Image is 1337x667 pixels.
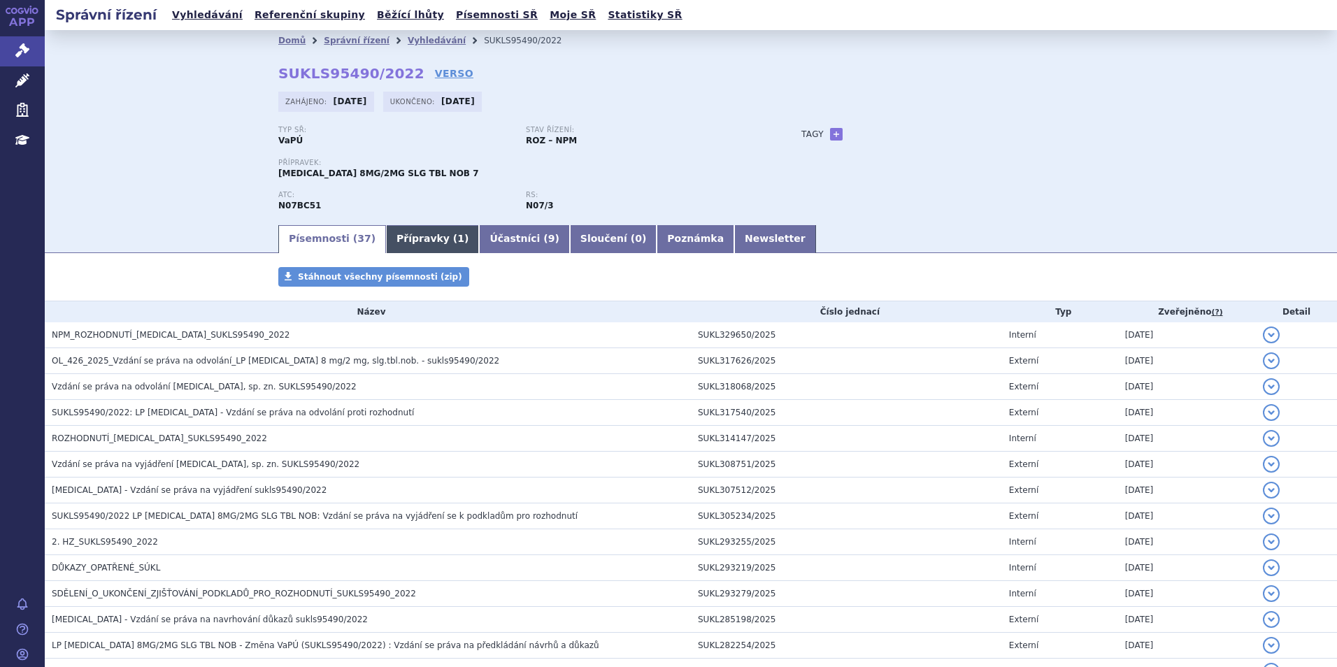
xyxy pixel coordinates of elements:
[1118,400,1256,426] td: [DATE]
[278,159,773,167] p: Přípravek:
[1118,452,1256,478] td: [DATE]
[1118,529,1256,555] td: [DATE]
[526,126,759,134] p: Stav řízení:
[1263,533,1280,550] button: detail
[1263,327,1280,343] button: detail
[52,640,599,650] span: LP SUBOXONE 8MG/2MG SLG TBL NOB - Změna VaPÚ (SUKLS95490/2022) : Vzdání se práva na předkládání n...
[45,5,168,24] h2: Správní řízení
[830,128,843,141] a: +
[278,136,303,145] strong: VaPÚ
[691,374,1002,400] td: SUKL318068/2025
[390,96,438,107] span: Ukončeno:
[1009,433,1036,443] span: Interní
[278,168,479,178] span: [MEDICAL_DATA] 8MG/2MG SLG TBL NOB 7
[250,6,369,24] a: Referenční skupiny
[691,452,1002,478] td: SUKL308751/2025
[278,126,512,134] p: Typ SŘ:
[278,36,306,45] a: Domů
[1263,482,1280,499] button: detail
[734,225,816,253] a: Newsletter
[52,408,414,417] span: SUKLS95490/2022: LP Suboxone - Vzdání se práva na odvolání proti rozhodnutí
[1009,330,1036,340] span: Interní
[1009,485,1038,495] span: Externí
[1009,589,1036,598] span: Interní
[52,485,327,495] span: SUBOXONE - Vzdání se práva na vyjádření sukls95490/2022
[1211,308,1222,317] abbr: (?)
[278,225,386,253] a: Písemnosti (37)
[1118,322,1256,348] td: [DATE]
[526,136,577,145] strong: ROZ – NPM
[691,633,1002,659] td: SUKL282254/2025
[545,6,600,24] a: Moje SŘ
[1118,348,1256,374] td: [DATE]
[1009,408,1038,417] span: Externí
[408,36,466,45] a: Vyhledávání
[52,433,267,443] span: ROZHODNUTÍ_SUBOXONE_SUKLS95490_2022
[1118,503,1256,529] td: [DATE]
[52,563,160,573] span: DŮKAZY_OPATŘENÉ_SÚKL
[691,478,1002,503] td: SUKL307512/2025
[168,6,247,24] a: Vyhledávání
[479,225,569,253] a: Účastníci (9)
[1009,537,1036,547] span: Interní
[1263,378,1280,395] button: detail
[1263,585,1280,602] button: detail
[373,6,448,24] a: Běžící lhůty
[691,348,1002,374] td: SUKL317626/2025
[603,6,686,24] a: Statistiky SŘ
[635,233,642,244] span: 0
[691,503,1002,529] td: SUKL305234/2025
[1002,301,1118,322] th: Typ
[526,201,553,210] strong: buprenorfin, komb.
[691,400,1002,426] td: SUKL317540/2025
[52,382,357,392] span: Vzdání se práva na odvolání SUBOXONE, sp. zn. SUKLS95490/2022
[52,356,499,366] span: OL_426_2025_Vzdání se práva na odvolání_LP SUBOXONE 8 mg/2 mg, slg.tbl.nob. - sukls95490/2022
[45,301,691,322] th: Název
[1263,456,1280,473] button: detail
[1009,563,1036,573] span: Interní
[52,537,158,547] span: 2. HZ_SUKLS95490_2022
[1263,611,1280,628] button: detail
[435,66,473,80] a: VERSO
[1118,301,1256,322] th: Zveřejněno
[1263,559,1280,576] button: detail
[691,322,1002,348] td: SUKL329650/2025
[691,529,1002,555] td: SUKL293255/2025
[801,126,824,143] h3: Tagy
[52,511,578,521] span: SUKLS95490/2022 LP SUBOXONE 8MG/2MG SLG TBL NOB: Vzdání se práva na vyjádření se k podkladům pro ...
[285,96,329,107] span: Zahájeno:
[1009,615,1038,624] span: Externí
[1263,508,1280,524] button: detail
[52,459,359,469] span: Vzdání se práva na vyjádření SUBOXONE, sp. zn. SUKLS95490/2022
[526,191,759,199] p: RS:
[1009,356,1038,366] span: Externí
[1118,478,1256,503] td: [DATE]
[298,272,462,282] span: Stáhnout všechny písemnosti (zip)
[452,6,542,24] a: Písemnosti SŘ
[278,201,321,210] strong: BUPRENORFIN, KOMBINACE
[1009,382,1038,392] span: Externí
[1009,459,1038,469] span: Externí
[548,233,555,244] span: 9
[1118,633,1256,659] td: [DATE]
[457,233,464,244] span: 1
[691,426,1002,452] td: SUKL314147/2025
[691,301,1002,322] th: Číslo jednací
[691,555,1002,581] td: SUKL293219/2025
[1118,581,1256,607] td: [DATE]
[441,96,475,106] strong: [DATE]
[657,225,734,253] a: Poznámka
[334,96,367,106] strong: [DATE]
[1263,430,1280,447] button: detail
[691,581,1002,607] td: SUKL293279/2025
[1009,511,1038,521] span: Externí
[1118,374,1256,400] td: [DATE]
[1263,352,1280,369] button: detail
[386,225,479,253] a: Přípravky (1)
[52,589,416,598] span: SDĚLENÍ_O_UKONČENÍ_ZJIŠŤOVÁNÍ_PODKLADŮ_PRO_ROZHODNUTÍ_SUKLS95490_2022
[484,30,580,51] li: SUKLS95490/2022
[1118,555,1256,581] td: [DATE]
[278,191,512,199] p: ATC:
[1009,640,1038,650] span: Externí
[1263,404,1280,421] button: detail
